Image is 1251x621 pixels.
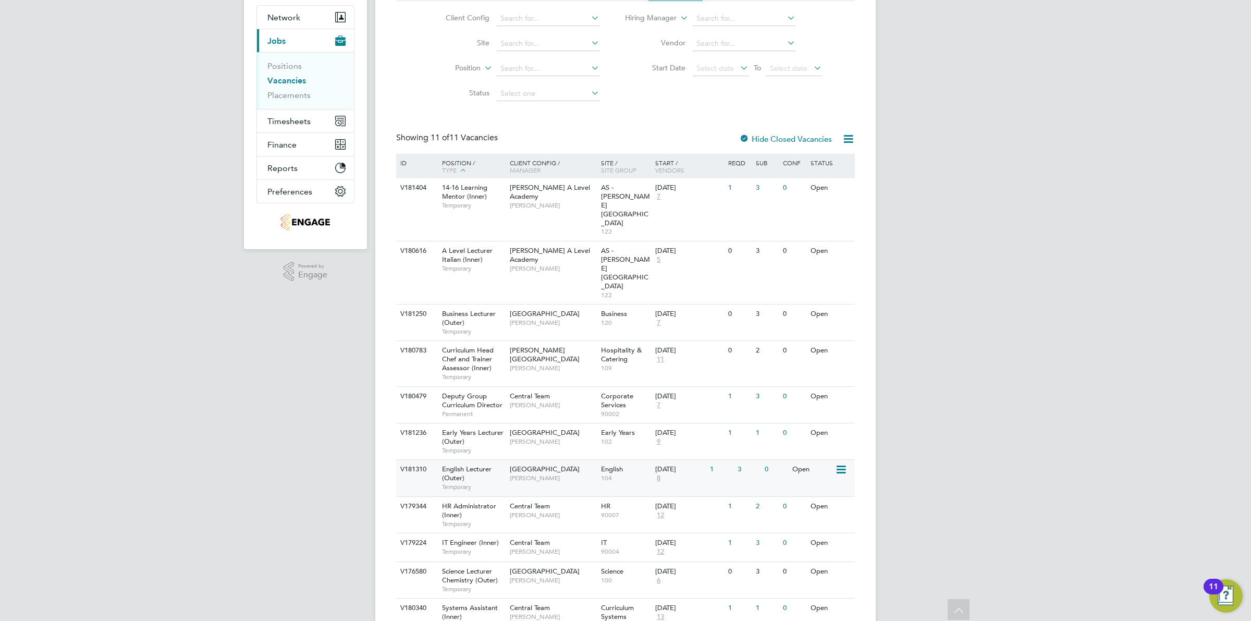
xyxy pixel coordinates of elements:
div: Open [808,497,853,516]
div: 1 [753,423,780,443]
div: 0 [780,562,807,581]
span: [PERSON_NAME] A Level Academy [510,183,590,201]
button: Network [257,6,354,29]
div: Reqd [726,154,753,172]
div: V180616 [398,241,434,261]
span: [PERSON_NAME] [510,511,596,519]
div: 3 [753,562,780,581]
div: [DATE] [655,502,723,511]
a: Vacancies [267,76,306,86]
span: [PERSON_NAME] [510,576,596,585]
div: [DATE] [655,604,723,613]
span: Systems Assistant (Inner) [442,603,498,621]
div: Open [808,533,853,553]
span: Site Group [601,166,636,174]
span: 6 [655,576,662,585]
span: Central Team [510,538,550,547]
div: 1 [726,599,753,618]
span: [GEOGRAPHIC_DATA] [510,428,580,437]
button: Jobs [257,29,354,52]
span: HR [601,502,610,510]
span: Temporary [442,483,505,491]
div: 0 [780,341,807,360]
a: Positions [267,61,302,71]
div: V176580 [398,562,434,581]
div: 0 [780,533,807,553]
span: IT [601,538,607,547]
div: Conf [780,154,807,172]
button: Reports [257,156,354,179]
button: Open Resource Center, 11 new notifications [1209,579,1243,613]
span: 90002 [601,410,651,418]
div: 0 [780,241,807,261]
label: Position [421,63,481,74]
div: 0 [780,178,807,198]
div: 0 [726,562,753,581]
input: Search for... [693,11,795,26]
div: Client Config / [507,154,598,179]
span: 11 [655,355,666,364]
span: Temporary [442,373,505,381]
span: Hospitality & Catering [601,346,642,363]
div: 1 [726,497,753,516]
span: Permanent [442,410,505,418]
button: Preferences [257,180,354,203]
span: [PERSON_NAME] [510,401,596,409]
label: Start Date [625,63,685,72]
span: Temporary [442,547,505,556]
span: [PERSON_NAME] [510,613,596,621]
span: Manager [510,166,541,174]
input: Search for... [693,36,795,51]
label: Client Config [430,13,489,22]
span: Temporary [442,520,505,528]
span: Powered by [298,262,327,271]
span: Reports [267,163,298,173]
div: 2 [753,497,780,516]
div: [DATE] [655,184,723,192]
span: [PERSON_NAME] [510,201,596,210]
span: [PERSON_NAME] [510,319,596,327]
label: Hide Closed Vacancies [739,134,832,144]
span: 90007 [601,511,651,519]
span: Timesheets [267,116,311,126]
span: 120 [601,319,651,327]
div: [DATE] [655,465,705,474]
span: 11 Vacancies [431,132,498,143]
div: 0 [780,387,807,406]
span: 8 [655,474,662,483]
div: ID [398,154,434,172]
div: 3 [753,387,780,406]
div: 0 [726,341,753,360]
input: Select one [497,87,599,101]
div: 0 [726,241,753,261]
div: Jobs [257,52,354,109]
div: Open [808,341,853,360]
div: Open [808,387,853,406]
label: Status [430,88,489,98]
span: Temporary [442,201,505,210]
div: 0 [780,305,807,324]
div: 2 [753,341,780,360]
div: V179224 [398,533,434,553]
button: Finance [257,133,354,156]
span: 5 [655,255,662,264]
span: English Lecturer (Outer) [442,465,492,482]
span: [PERSON_NAME] [510,474,596,482]
div: 0 [780,423,807,443]
label: Vendor [625,38,685,47]
span: 11 of [431,132,449,143]
span: Deputy Group Curriculum Director [442,392,502,409]
span: Select date [770,64,807,73]
input: Search for... [497,62,599,76]
span: 9 [655,437,662,446]
div: 1 [726,387,753,406]
button: Timesheets [257,109,354,132]
div: Status [808,154,853,172]
div: [DATE] [655,392,723,401]
span: AS - [PERSON_NAME][GEOGRAPHIC_DATA] [601,246,650,290]
span: 122 [601,227,651,236]
span: HR Administrator (Inner) [442,502,496,519]
span: Finance [267,140,297,150]
span: [PERSON_NAME] [510,364,596,372]
span: Vendors [655,166,684,174]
